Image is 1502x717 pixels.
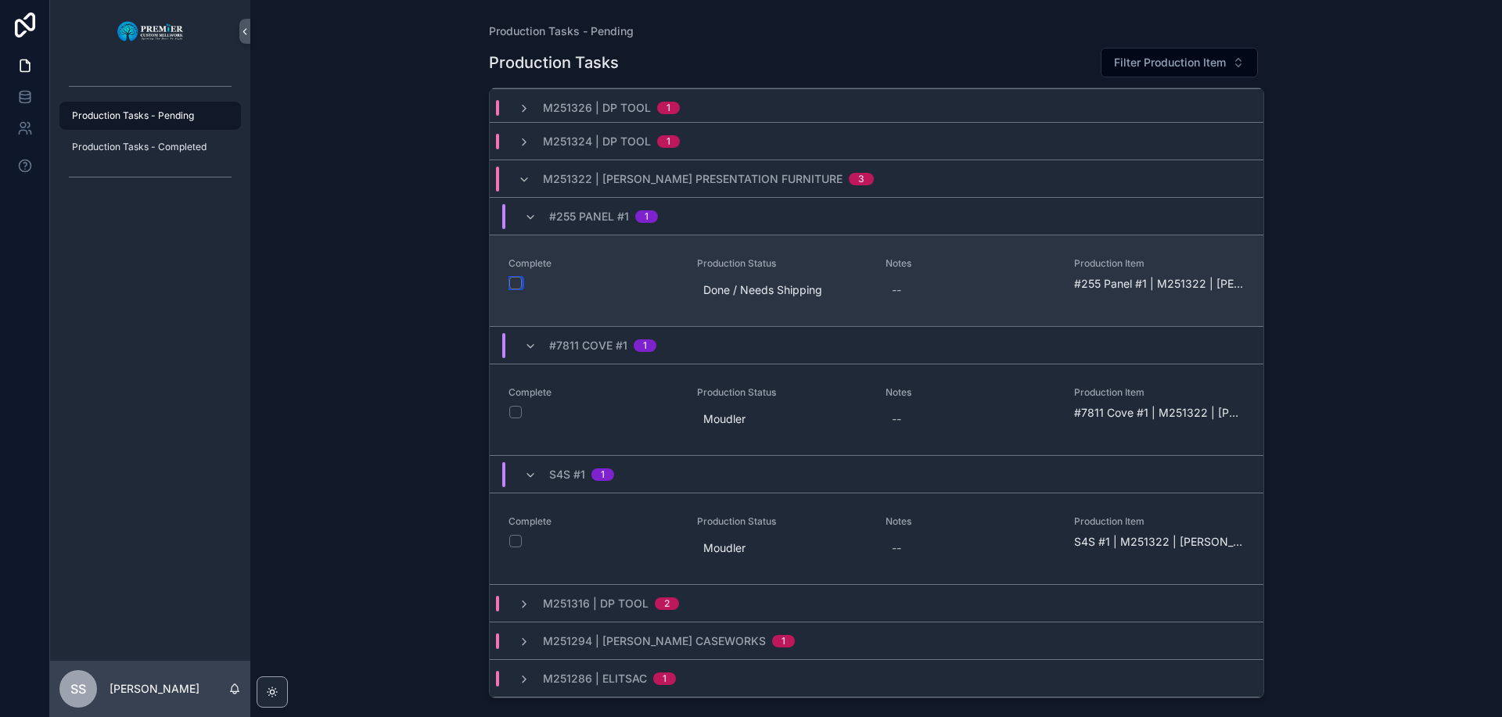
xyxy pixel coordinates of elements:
[59,102,241,130] a: Production Tasks - Pending
[697,257,867,270] span: Production Status
[892,282,901,298] div: --
[1074,515,1244,528] span: Production Item
[645,210,649,223] div: 1
[1074,257,1244,270] span: Production Item
[489,23,634,39] a: Production Tasks - Pending
[117,19,185,44] img: App logo
[549,338,627,353] span: #7811 Cove #1
[110,681,199,697] p: [PERSON_NAME]
[490,235,1263,326] a: CompleteProduction StatusDone / Needs ShippingNotes--Production Item#255 Panel #1 | M251322 | [PE...
[643,339,647,352] div: 1
[50,63,250,210] div: scrollable content
[1074,405,1244,421] span: #7811 Cove #1 | M251322 | [PERSON_NAME] Presentation Furniture
[667,135,670,148] div: 1
[489,52,619,73] h1: Production Tasks
[858,173,864,185] div: 3
[886,386,1055,399] span: Notes
[543,596,649,611] span: M251316 | DP Tool
[1074,386,1244,399] span: Production Item
[892,411,901,427] div: --
[663,672,667,685] div: 1
[490,493,1263,584] a: CompleteProduction StatusMoudlerNotes--Production ItemS4S #1 | M251322 | [PERSON_NAME] Presentati...
[70,679,86,698] span: SS
[703,282,861,298] span: Done / Needs Shipping
[1101,48,1258,77] button: Select Button
[782,635,785,647] div: 1
[508,257,678,270] span: Complete
[543,134,651,149] span: M251324 | DP Tool
[1074,276,1244,292] span: #255 Panel #1 | M251322 | [PERSON_NAME] Presentation Furniture
[886,257,1055,270] span: Notes
[664,597,670,610] div: 2
[59,133,241,161] a: Production Tasks - Completed
[1114,55,1226,70] span: Filter Production Item
[703,411,861,427] span: Moudler
[667,102,670,114] div: 1
[508,386,678,399] span: Complete
[543,633,766,649] span: M251294 | [PERSON_NAME] Caseworks
[549,209,629,224] span: #255 Panel #1
[886,515,1055,528] span: Notes
[72,109,194,122] span: Production Tasks - Pending
[490,364,1263,455] a: CompleteProduction StatusMoudlerNotes--Production Item#7811 Cove #1 | M251322 | [PERSON_NAME] Pre...
[703,540,861,556] span: Moudler
[543,671,647,687] span: M251286 | Elitsac
[543,171,843,187] span: M251322 | [PERSON_NAME] Presentation Furniture
[601,468,605,481] div: 1
[543,100,651,116] span: M251326 | DP Tool
[892,540,901,556] div: --
[697,386,867,399] span: Production Status
[72,141,207,153] span: Production Tasks - Completed
[508,515,678,528] span: Complete
[697,515,867,528] span: Production Status
[1074,534,1244,550] span: S4S #1 | M251322 | [PERSON_NAME] Presentation Furniture
[549,467,585,482] span: S4S #1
